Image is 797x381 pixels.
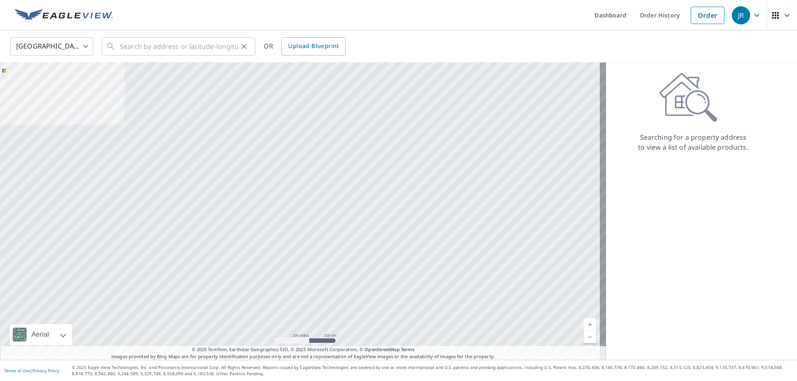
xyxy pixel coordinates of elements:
a: Upload Blueprint [281,37,345,56]
img: EV Logo [15,9,113,22]
div: [GEOGRAPHIC_DATA] [10,35,93,58]
p: © 2025 Eagle View Technologies, Inc. and Pictometry International Corp. All Rights Reserved. Repo... [72,364,793,377]
a: Terms [401,346,415,352]
a: Privacy Policy [32,368,59,374]
a: Terms of Use [4,368,30,374]
p: Searching for a property address to view a list of available products. [638,132,749,152]
div: JR [732,6,750,24]
a: Current Level 5, Zoom In [584,318,596,331]
input: Search by address or latitude-longitude [120,35,238,58]
span: Upload Blueprint [288,41,339,51]
span: © 2025 TomTom, Earthstar Geographics SIO, © 2025 Microsoft Corporation, © [192,346,415,353]
div: Aerial [10,324,72,345]
a: OpenStreetMap [364,346,399,352]
a: Current Level 5, Zoom Out [584,331,596,343]
p: | [4,368,59,373]
button: Clear [238,41,250,52]
a: Order [691,7,724,24]
div: Aerial [29,324,51,345]
div: OR [264,37,346,56]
